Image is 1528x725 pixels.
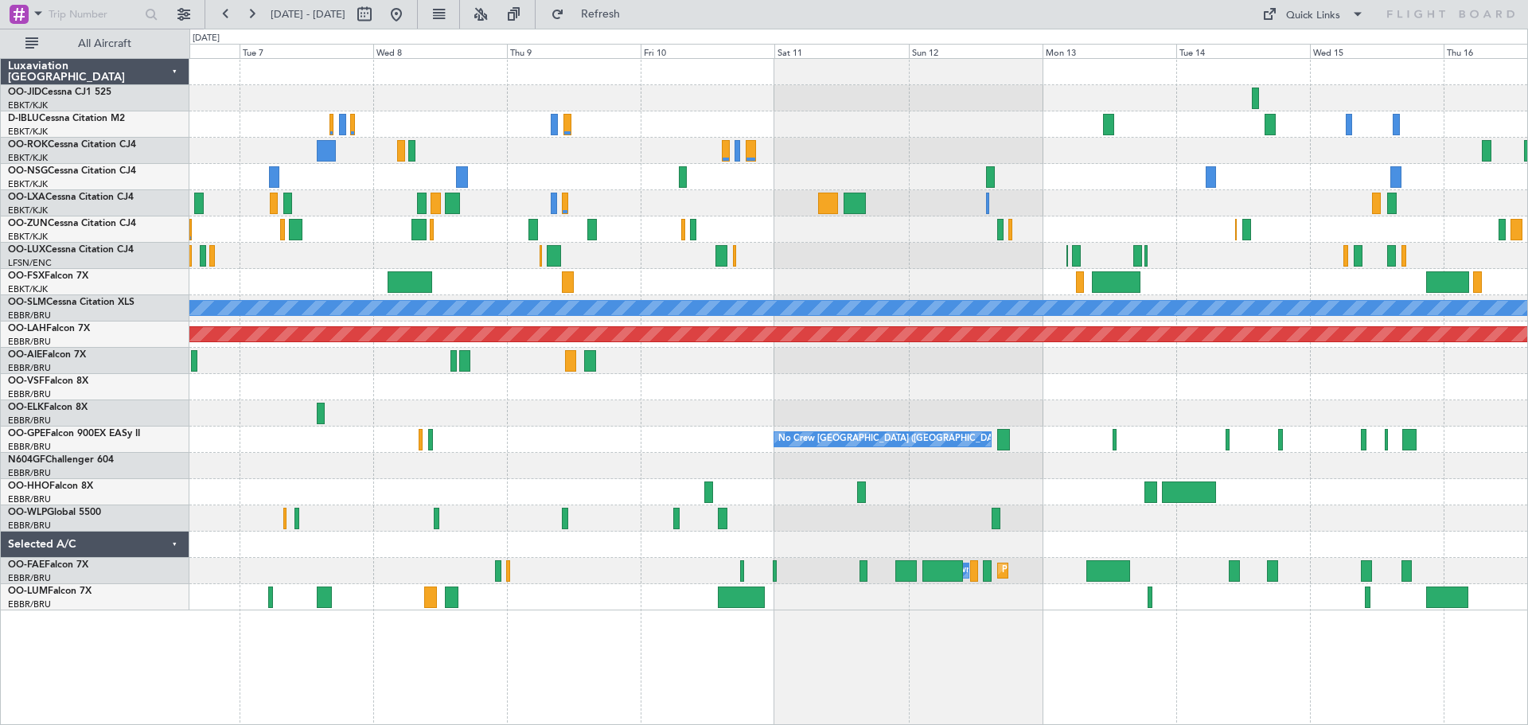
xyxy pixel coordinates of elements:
div: Fri 10 [641,44,774,58]
a: OO-ROKCessna Citation CJ4 [8,140,136,150]
span: OO-HHO [8,481,49,491]
div: No Crew [GEOGRAPHIC_DATA] ([GEOGRAPHIC_DATA] National) [778,427,1045,451]
div: Tue 14 [1176,44,1310,58]
a: EBBR/BRU [8,441,51,453]
span: [DATE] - [DATE] [271,7,345,21]
div: Mon 13 [1043,44,1176,58]
div: Wed 8 [373,44,507,58]
span: OO-FAE [8,560,45,570]
span: OO-LXA [8,193,45,202]
a: OO-ELKFalcon 8X [8,403,88,412]
a: OO-GPEFalcon 900EX EASy II [8,429,140,439]
a: EBKT/KJK [8,99,48,111]
span: OO-AIE [8,350,42,360]
a: OO-VSFFalcon 8X [8,376,88,386]
a: N604GFChallenger 604 [8,455,114,465]
span: OO-ROK [8,140,48,150]
a: EBBR/BRU [8,362,51,374]
div: Thu 9 [507,44,641,58]
input: Trip Number [49,2,140,26]
a: EBBR/BRU [8,520,51,532]
a: OO-WLPGlobal 5500 [8,508,101,517]
a: OO-AIEFalcon 7X [8,350,86,360]
a: OO-NSGCessna Citation CJ4 [8,166,136,176]
div: Planned Maint Melsbroek Air Base [1002,559,1141,583]
a: OO-FAEFalcon 7X [8,560,88,570]
a: OO-LXACessna Citation CJ4 [8,193,134,202]
a: EBKT/KJK [8,205,48,216]
a: EBKT/KJK [8,126,48,138]
div: Quick Links [1286,8,1340,24]
a: EBKT/KJK [8,152,48,164]
span: OO-LUM [8,587,48,596]
a: EBBR/BRU [8,493,51,505]
span: OO-SLM [8,298,46,307]
span: OO-JID [8,88,41,97]
span: OO-ZUN [8,219,48,228]
span: Refresh [567,9,634,20]
span: OO-FSX [8,271,45,281]
span: OO-LAH [8,324,46,333]
span: OO-NSG [8,166,48,176]
a: OO-HHOFalcon 8X [8,481,93,491]
a: EBBR/BRU [8,467,51,479]
a: OO-LUXCessna Citation CJ4 [8,245,134,255]
a: EBKT/KJK [8,178,48,190]
a: OO-SLMCessna Citation XLS [8,298,134,307]
div: [DATE] [193,32,220,45]
span: OO-GPE [8,429,45,439]
a: D-IBLUCessna Citation M2 [8,114,125,123]
a: EBBR/BRU [8,598,51,610]
div: Wed 15 [1310,44,1444,58]
span: OO-VSF [8,376,45,386]
div: Tue 7 [240,44,373,58]
a: EBBR/BRU [8,572,51,584]
a: EBKT/KJK [8,283,48,295]
a: OO-ZUNCessna Citation CJ4 [8,219,136,228]
span: OO-ELK [8,403,44,412]
button: Refresh [544,2,639,27]
span: N604GF [8,455,45,465]
div: Sun 12 [909,44,1043,58]
a: OO-LAHFalcon 7X [8,324,90,333]
a: LFSN/ENC [8,257,52,269]
a: EBBR/BRU [8,310,51,322]
a: EBBR/BRU [8,336,51,348]
div: Sat 11 [774,44,908,58]
a: OO-FSXFalcon 7X [8,271,88,281]
span: OO-LUX [8,245,45,255]
span: All Aircraft [41,38,168,49]
a: EBBR/BRU [8,415,51,427]
button: Quick Links [1254,2,1372,27]
a: OO-LUMFalcon 7X [8,587,92,596]
button: All Aircraft [18,31,173,57]
a: EBBR/BRU [8,388,51,400]
a: OO-JIDCessna CJ1 525 [8,88,111,97]
span: D-IBLU [8,114,39,123]
a: EBKT/KJK [8,231,48,243]
span: OO-WLP [8,508,47,517]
